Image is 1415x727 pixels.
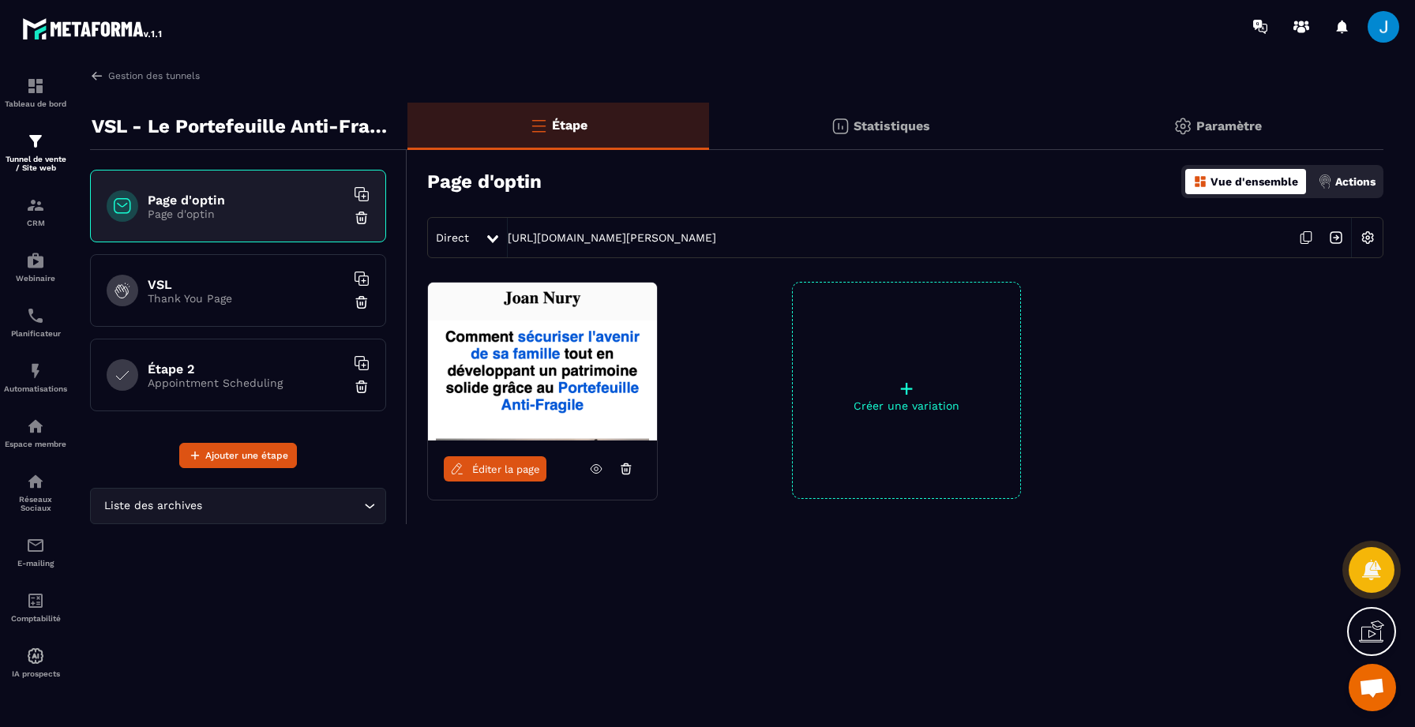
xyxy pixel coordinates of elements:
p: Tunnel de vente / Site web [4,155,67,172]
div: Search for option [90,488,386,524]
a: automationsautomationsAutomatisations [4,350,67,405]
img: setting-w.858f3a88.svg [1353,223,1383,253]
p: VSL - Le Portefeuille Anti-Fragile - PUB [92,111,396,142]
h3: Page d'optin [427,171,542,193]
img: accountant [26,591,45,610]
img: trash [354,379,370,395]
img: bars-o.4a397970.svg [529,116,548,135]
p: Appointment Scheduling [148,377,345,389]
p: Réseaux Sociaux [4,495,67,512]
p: Comptabilité [4,614,67,623]
img: social-network [26,472,45,491]
img: setting-gr.5f69749f.svg [1173,117,1192,136]
img: trash [354,294,370,310]
a: formationformationCRM [4,184,67,239]
img: arrow [90,69,104,83]
h6: Étape 2 [148,362,345,377]
span: Éditer la page [472,463,540,475]
a: social-networksocial-networkRéseaux Sociaux [4,460,67,524]
img: formation [26,77,45,96]
img: automations [26,251,45,270]
img: stats.20deebd0.svg [831,117,850,136]
h6: VSL [148,277,345,292]
a: emailemailE-mailing [4,524,67,579]
img: image [428,283,657,440]
p: CRM [4,219,67,227]
p: Thank You Page [148,292,345,305]
img: actions.d6e523a2.png [1318,174,1332,189]
p: Vue d'ensemble [1210,175,1298,188]
span: Liste des archives [100,497,205,515]
p: Tableau de bord [4,99,67,108]
p: + [793,377,1020,399]
a: formationformationTunnel de vente / Site web [4,120,67,184]
img: trash [354,210,370,226]
a: formationformationTableau de bord [4,65,67,120]
img: logo [22,14,164,43]
img: email [26,536,45,555]
button: Ajouter une étape [179,443,297,468]
img: scheduler [26,306,45,325]
p: E-mailing [4,559,67,568]
input: Search for option [205,497,360,515]
a: accountantaccountantComptabilité [4,579,67,635]
a: automationsautomationsEspace membre [4,405,67,460]
p: Planificateur [4,329,67,338]
p: Paramètre [1196,118,1262,133]
img: automations [26,362,45,380]
p: Créer une variation [793,399,1020,412]
img: dashboard-orange.40269519.svg [1193,174,1207,189]
p: IA prospects [4,669,67,678]
a: automationsautomationsWebinaire [4,239,67,294]
p: Étape [552,118,587,133]
a: Éditer la page [444,456,546,482]
a: [URL][DOMAIN_NAME][PERSON_NAME] [508,231,716,244]
img: formation [26,196,45,215]
p: Webinaire [4,274,67,283]
p: Actions [1335,175,1376,188]
p: Automatisations [4,384,67,393]
p: Espace membre [4,440,67,448]
a: schedulerschedulerPlanificateur [4,294,67,350]
a: Ouvrir le chat [1349,664,1396,711]
img: automations [26,417,45,436]
p: Statistiques [854,118,930,133]
img: formation [26,132,45,151]
img: arrow-next.bcc2205e.svg [1321,223,1351,253]
a: Gestion des tunnels [90,69,200,83]
p: Page d'optin [148,208,345,220]
span: Ajouter une étape [205,448,288,463]
img: automations [26,646,45,665]
span: Direct [436,231,469,244]
h6: Page d'optin [148,193,345,208]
